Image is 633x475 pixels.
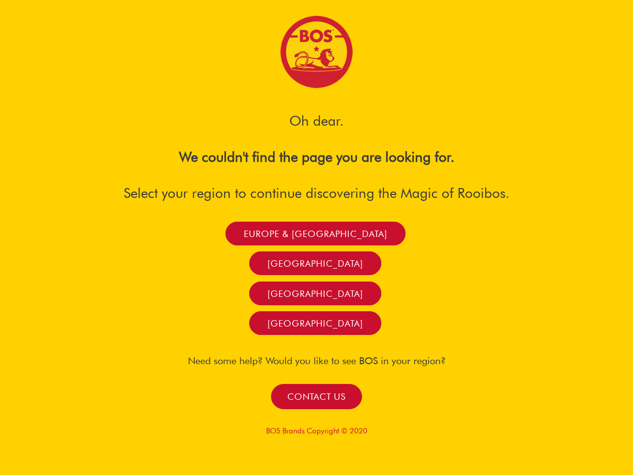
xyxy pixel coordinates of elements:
a: [GEOGRAPHIC_DATA] [249,311,381,335]
a: Europe & [GEOGRAPHIC_DATA] [226,222,406,245]
h3: Oh dear. Select your region to continue discovering the Magic of Rooibos. [49,94,584,202]
img: Bos Brands [279,15,354,89]
p: BOS Brands Copyright © 2020 [40,427,593,435]
a: [GEOGRAPHIC_DATA] [249,282,381,305]
h4: Need some help? Would you like to see BOS in your region? [40,355,593,367]
span: Contact us [287,391,346,402]
b: We couldn't find the page you are looking for. [179,148,454,165]
a: Contact us [271,384,362,409]
nav: Menu [40,225,569,332]
a: [GEOGRAPHIC_DATA] [249,251,381,275]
